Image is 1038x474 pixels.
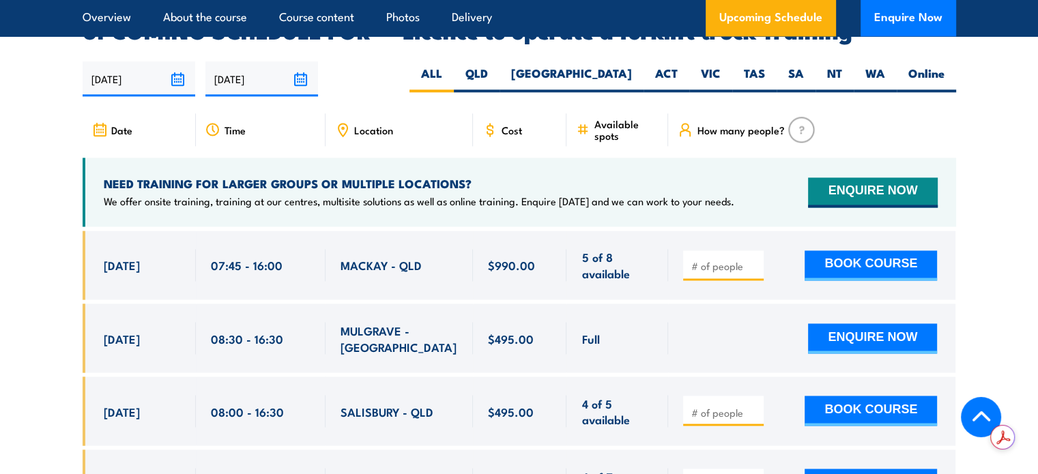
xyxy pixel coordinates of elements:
[805,250,937,280] button: BOOK COURSE
[211,257,283,273] span: 07:45 - 16:00
[354,124,393,136] span: Location
[225,124,246,136] span: Time
[341,257,422,273] span: MACKAY - QLD
[808,323,937,353] button: ENQUIRE NOW
[211,330,283,346] span: 08:30 - 16:30
[409,65,454,92] label: ALL
[211,403,284,419] span: 08:00 - 16:30
[581,249,653,281] span: 5 of 8 available
[104,403,140,419] span: [DATE]
[732,65,777,92] label: TAS
[341,322,458,354] span: MULGRAVE - [GEOGRAPHIC_DATA]
[488,403,534,419] span: $495.00
[205,61,318,96] input: To date
[111,124,132,136] span: Date
[691,405,759,419] input: # of people
[805,396,937,426] button: BOOK COURSE
[488,330,534,346] span: $495.00
[697,124,784,136] span: How many people?
[644,65,689,92] label: ACT
[83,20,956,40] h2: UPCOMING SCHEDULE FOR - "Licence to operate a forklift truck Training"
[854,65,897,92] label: WA
[816,65,854,92] label: NT
[104,330,140,346] span: [DATE]
[104,176,734,191] h4: NEED TRAINING FOR LARGER GROUPS OR MULTIPLE LOCATIONS?
[777,65,816,92] label: SA
[689,65,732,92] label: VIC
[691,259,759,273] input: # of people
[581,330,599,346] span: Full
[83,61,195,96] input: From date
[488,257,535,273] span: $990.00
[897,65,956,92] label: Online
[500,65,644,92] label: [GEOGRAPHIC_DATA]
[341,403,433,419] span: SALISBURY - QLD
[502,124,522,136] span: Cost
[581,395,653,427] span: 4 of 5 available
[594,118,659,141] span: Available spots
[104,257,140,273] span: [DATE]
[104,194,734,208] p: We offer onsite training, training at our centres, multisite solutions as well as online training...
[808,177,937,207] button: ENQUIRE NOW
[454,65,500,92] label: QLD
